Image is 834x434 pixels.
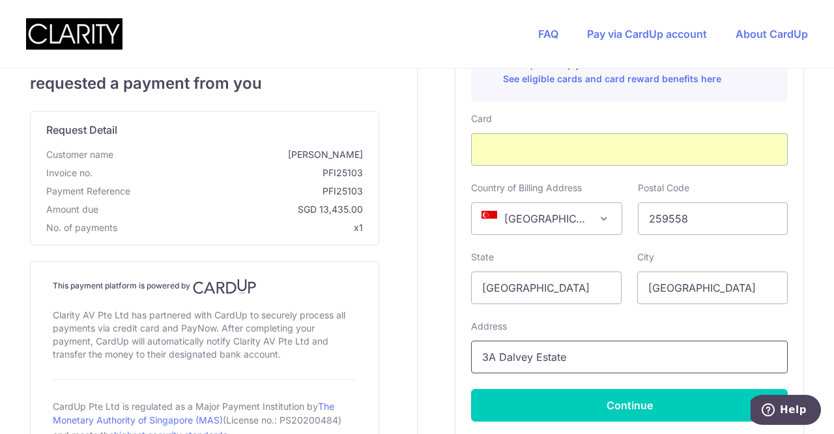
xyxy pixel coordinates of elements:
iframe: Opens a widget where you can find more information [751,395,821,427]
span: requested a payment from you [30,72,379,95]
label: State [471,251,494,264]
a: The Monetary Authority of Singapore (MAS) [53,401,334,426]
span: Customer name [46,148,113,161]
span: Singapore [471,202,622,235]
button: Continue [471,389,788,422]
span: translation missing: en.request_detail [46,123,117,136]
label: City [637,251,654,264]
div: Clarity AV Pte Ltd has partnered with CardUp to securely process all payments via credit card and... [53,306,356,364]
span: Singapore [472,203,621,234]
label: Address [471,320,507,333]
a: See eligible cards and card reward benefits here [503,73,721,84]
label: Card [471,112,492,125]
span: translation missing: en.payment_reference [46,185,130,196]
input: Example 123456 [638,202,788,235]
iframe: Secure card payment input frame [482,142,777,157]
h4: This payment platform is powered by [53,279,356,294]
span: SGD 13,435.00 [104,203,363,216]
span: No. of payments [46,221,117,234]
label: Postal Code [638,181,689,194]
span: PFI25103 [98,166,363,179]
span: x1 [354,222,363,233]
a: Pay via CardUp account [587,27,707,40]
label: Country of Billing Address [471,181,582,194]
img: CardUp [193,279,257,294]
a: FAQ [538,27,558,40]
span: Amount due [46,203,98,216]
span: PFI25103 [136,185,363,198]
span: [PERSON_NAME] [119,148,363,161]
a: About CardUp [736,27,808,40]
span: Invoice no. [46,166,93,179]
